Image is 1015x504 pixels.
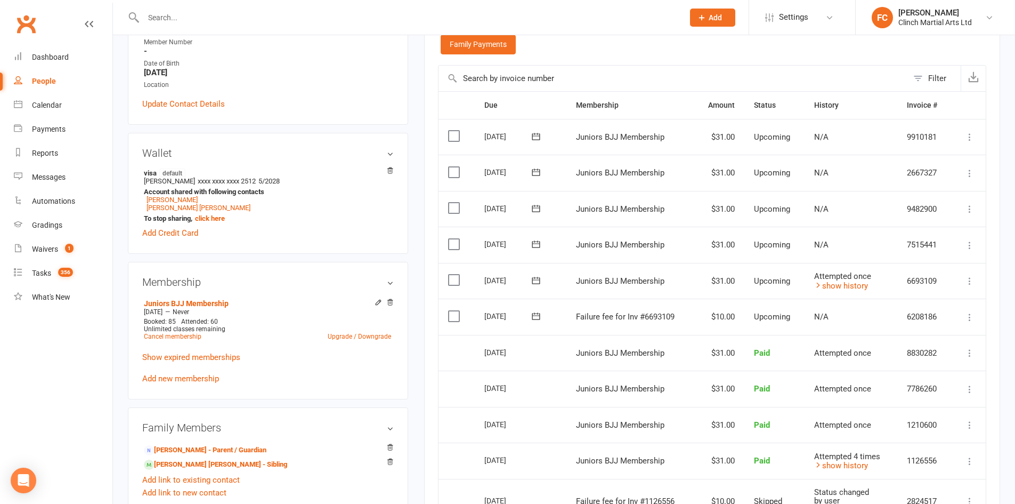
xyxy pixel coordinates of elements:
[142,474,240,486] a: Add link to existing contact
[576,204,664,214] span: Juniors BJJ Membership
[147,204,250,212] a: [PERSON_NAME] [PERSON_NAME]
[908,66,961,91] button: Filter
[144,299,229,308] a: Juniors BJJ Membership
[897,335,951,371] td: 8830282
[897,443,951,479] td: 1126556
[14,69,112,93] a: People
[484,308,533,324] div: [DATE]
[14,237,112,261] a: Waivers 1
[897,407,951,443] td: 1210600
[13,11,39,37] a: Clubworx
[439,66,908,91] input: Search by invoice number
[32,245,58,253] div: Waivers
[814,452,880,461] span: Attempted 4 times
[159,169,185,177] span: default
[694,119,744,155] td: $31.00
[484,452,533,468] div: [DATE]
[14,45,112,69] a: Dashboard
[140,10,676,25] input: Search...
[32,149,58,157] div: Reports
[195,214,225,222] a: click here
[744,92,805,119] th: Status
[814,384,871,394] span: Attempted once
[181,318,218,325] span: Attended: 60
[690,9,735,27] button: Add
[142,422,394,434] h3: Family Members
[484,128,533,145] div: [DATE]
[754,420,770,430] span: Paid
[576,312,675,322] span: Failure fee for Inv #6693109
[142,227,198,239] a: Add Credit Card
[475,92,566,119] th: Due
[142,486,226,499] a: Add link to new contact
[754,348,770,358] span: Paid
[814,348,871,358] span: Attempted once
[754,240,790,250] span: Upcoming
[144,37,394,47] div: Member Number
[928,72,946,85] div: Filter
[198,177,256,185] span: xxxx xxxx xxxx 2512
[814,461,868,470] a: show history
[142,167,394,224] li: [PERSON_NAME]
[484,344,533,361] div: [DATE]
[814,240,829,250] span: N/A
[144,46,394,56] strong: -
[484,236,533,252] div: [DATE]
[144,169,388,177] strong: visa
[484,272,533,289] div: [DATE]
[65,244,74,253] span: 1
[779,5,808,29] span: Settings
[754,132,790,142] span: Upcoming
[814,168,829,178] span: N/A
[144,214,388,222] strong: To stop sharing,
[14,117,112,141] a: Payments
[576,132,664,142] span: Juniors BJJ Membership
[144,80,394,90] div: Location
[694,155,744,191] td: $31.00
[694,227,744,263] td: $31.00
[142,147,394,159] h3: Wallet
[814,132,829,142] span: N/A
[694,263,744,299] td: $31.00
[694,443,744,479] td: $31.00
[32,125,66,133] div: Payments
[754,168,790,178] span: Upcoming
[173,308,189,316] span: Never
[897,191,951,227] td: 9482900
[754,204,790,214] span: Upcoming
[694,191,744,227] td: $31.00
[897,92,951,119] th: Invoice #
[754,384,770,394] span: Paid
[576,276,664,286] span: Juniors BJJ Membership
[144,459,287,470] a: [PERSON_NAME] [PERSON_NAME] - Sibling
[576,420,664,430] span: Juniors BJJ Membership
[814,420,871,430] span: Attempted once
[147,196,198,204] a: [PERSON_NAME]
[142,374,219,383] a: Add new membership
[441,35,516,54] a: Family Payments
[328,333,391,340] a: Upgrade / Downgrade
[32,53,69,61] div: Dashboard
[144,318,176,325] span: Booked: 85
[814,281,868,291] a: show history
[576,348,664,358] span: Juniors BJJ Membership
[814,312,829,322] span: N/A
[805,92,897,119] th: History
[694,299,744,335] td: $10.00
[142,276,394,288] h3: Membership
[754,276,790,286] span: Upcoming
[144,325,225,333] span: Unlimited classes remaining
[32,101,62,109] div: Calendar
[897,227,951,263] td: 7515441
[897,263,951,299] td: 6693109
[32,77,56,85] div: People
[576,240,664,250] span: Juniors BJJ Membership
[32,197,75,205] div: Automations
[694,371,744,407] td: $31.00
[897,371,951,407] td: 7786260
[814,204,829,214] span: N/A
[872,7,893,28] div: FC
[814,271,871,281] span: Attempted once
[694,335,744,371] td: $31.00
[32,293,70,301] div: What's New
